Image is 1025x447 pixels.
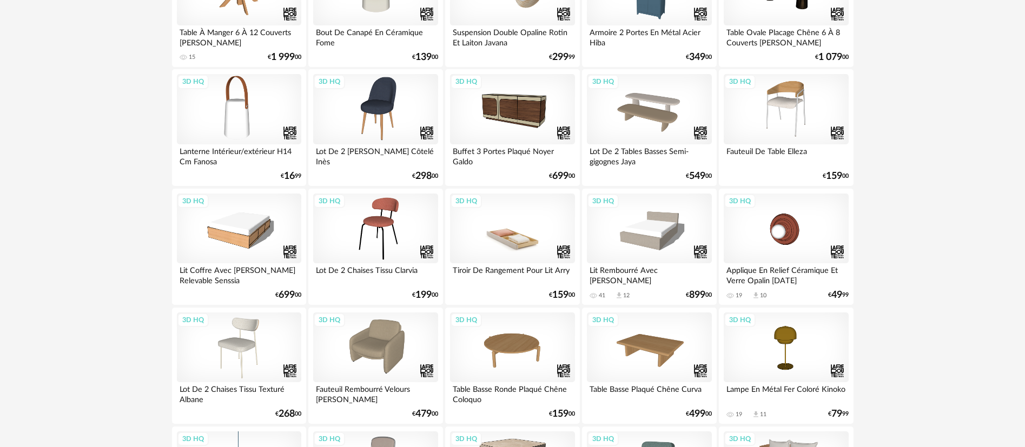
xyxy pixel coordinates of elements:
div: Armoire 2 Portes En Métal Acier Hiba [587,25,711,47]
div: Lit Rembourré Avec [PERSON_NAME] [587,263,711,285]
div: 15 [189,54,195,61]
div: € 00 [686,410,712,418]
div: € 00 [823,172,849,180]
div: 19 [736,411,742,418]
div: Fauteuil De Table Elleza [724,144,848,166]
div: Fauteuil Rembourré Velours [PERSON_NAME] [313,382,438,404]
div: € 00 [815,54,849,61]
div: 3D HQ [587,313,619,327]
div: 3D HQ [177,432,209,446]
div: 3D HQ [314,432,345,446]
span: 299 [552,54,568,61]
div: 3D HQ [587,432,619,446]
a: 3D HQ Lot De 2 [PERSON_NAME] Côtelé Inès €29800 [308,69,442,186]
div: 3D HQ [314,75,345,89]
div: 3D HQ [451,194,482,208]
a: 3D HQ Lanterne Intérieur/extérieur H14 Cm Fanosa €1699 [172,69,306,186]
div: € 00 [549,410,575,418]
span: 349 [689,54,705,61]
span: Download icon [752,291,760,299]
div: 19 [736,292,742,299]
div: 3D HQ [587,194,619,208]
span: 699 [552,172,568,180]
div: 11 [760,411,766,418]
div: 3D HQ [724,313,756,327]
span: Download icon [752,410,760,418]
span: 49 [831,291,842,299]
a: 3D HQ Lit Coffre Avec [PERSON_NAME] Relevable Senssia €69900 [172,189,306,305]
a: 3D HQ Lot De 2 Chaises Tissu Texturé Albane €26800 [172,308,306,424]
div: Table Basse Ronde Plaqué Chêne Coloquo [450,382,574,404]
div: 3D HQ [587,75,619,89]
span: 159 [552,291,568,299]
div: Lampe En Métal Fer Coloré Kinoko [724,382,848,404]
div: 10 [760,292,766,299]
span: 268 [279,410,295,418]
span: 159 [552,410,568,418]
div: 12 [623,292,630,299]
div: Table Basse Plaqué Chêne Curva [587,382,711,404]
span: 1 079 [818,54,842,61]
div: Suspension Double Opaline Rotin Et Laiton Javana [450,25,574,47]
div: Lot De 2 Chaises Tissu Texturé Albane [177,382,301,404]
div: Applique En Relief Céramique Et Verre Opalin [DATE] [724,263,848,285]
a: 3D HQ Table Basse Plaqué Chêne Curva €49900 [582,308,716,424]
div: Lot De 2 Tables Basses Semi-gigognes Jaya [587,144,711,166]
div: € 00 [412,291,438,299]
div: € 99 [828,291,849,299]
a: 3D HQ Buffet 3 Portes Plaqué Noyer Galdo €69900 [445,69,579,186]
span: 899 [689,291,705,299]
div: € 00 [686,291,712,299]
div: € 00 [686,172,712,180]
a: 3D HQ Lampe En Métal Fer Coloré Kinoko 19 Download icon 11 €7999 [719,308,853,424]
div: 3D HQ [177,75,209,89]
div: 3D HQ [177,313,209,327]
span: Download icon [615,291,623,299]
div: 3D HQ [314,194,345,208]
div: € 00 [549,172,575,180]
a: 3D HQ Lot De 2 Tables Basses Semi-gigognes Jaya €54900 [582,69,716,186]
div: € 00 [412,54,438,61]
div: 3D HQ [724,75,756,89]
span: 499 [689,410,705,418]
div: € 99 [281,172,301,180]
div: 3D HQ [724,194,756,208]
span: 199 [415,291,432,299]
div: Bout De Canapé En Céramique Fome [313,25,438,47]
div: 3D HQ [177,194,209,208]
div: € 00 [549,291,575,299]
span: 298 [415,172,432,180]
div: 3D HQ [724,432,756,446]
a: 3D HQ Tiroir De Rangement Pour Lit Arry €15900 [445,189,579,305]
span: 1 999 [271,54,295,61]
div: € 00 [268,54,301,61]
a: 3D HQ Table Basse Ronde Plaqué Chêne Coloquo €15900 [445,308,579,424]
div: Tiroir De Rangement Pour Lit Arry [450,263,574,285]
div: 3D HQ [451,313,482,327]
span: 159 [826,172,842,180]
div: Lot De 2 [PERSON_NAME] Côtelé Inès [313,144,438,166]
div: 3D HQ [314,313,345,327]
a: 3D HQ Fauteuil De Table Elleza €15900 [719,69,853,186]
div: 3D HQ [451,432,482,446]
div: € 00 [275,410,301,418]
div: € 00 [686,54,712,61]
div: € 99 [549,54,575,61]
div: € 00 [275,291,301,299]
div: Table Ovale Placage Chêne 6 À 8 Couverts [PERSON_NAME] [724,25,848,47]
div: Table À Manger 6 À 12 Couverts [PERSON_NAME] [177,25,301,47]
div: Lot De 2 Chaises Tissu Clarvia [313,263,438,285]
span: 479 [415,410,432,418]
div: Buffet 3 Portes Plaqué Noyer Galdo [450,144,574,166]
a: 3D HQ Lit Rembourré Avec [PERSON_NAME] 41 Download icon 12 €89900 [582,189,716,305]
div: Lit Coffre Avec [PERSON_NAME] Relevable Senssia [177,263,301,285]
span: 16 [284,172,295,180]
div: € 00 [412,172,438,180]
a: 3D HQ Applique En Relief Céramique Et Verre Opalin [DATE] 19 Download icon 10 €4999 [719,189,853,305]
div: Lanterne Intérieur/extérieur H14 Cm Fanosa [177,144,301,166]
div: € 99 [828,410,849,418]
div: € 00 [412,410,438,418]
a: 3D HQ Fauteuil Rembourré Velours [PERSON_NAME] €47900 [308,308,442,424]
span: 699 [279,291,295,299]
span: 139 [415,54,432,61]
